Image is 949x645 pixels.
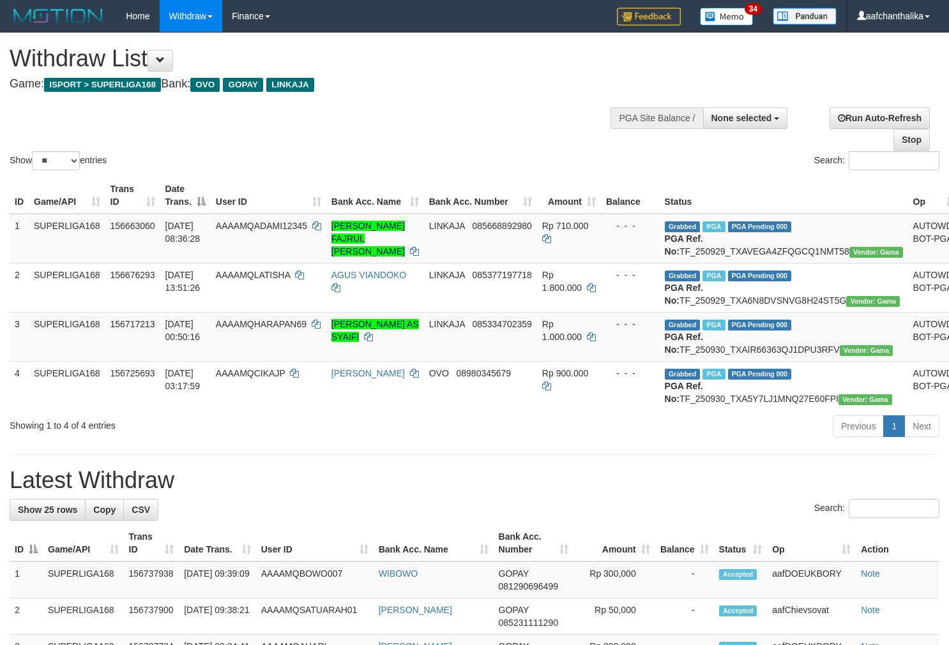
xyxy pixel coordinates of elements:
a: Show 25 rows [10,499,86,521]
th: Amount: activate to sort column ascending [537,177,601,214]
span: Copy 085231111290 to clipboard [499,618,558,628]
th: Date Trans.: activate to sort column ascending [179,525,256,561]
td: TF_250929_TXA6N8DVSNVG8H24ST5G [660,263,908,312]
td: Rp 50,000 [573,598,655,635]
th: Trans ID: activate to sort column ascending [124,525,179,561]
td: 3 [10,312,29,361]
span: Rp 900.000 [542,368,588,378]
th: Bank Acc. Name: activate to sort column ascending [326,177,424,214]
td: SUPERLIGA168 [29,361,105,410]
h4: Game: Bank: [10,78,620,91]
th: Bank Acc. Name: activate to sort column ascending [374,525,494,561]
input: Search: [849,151,939,170]
span: LINKAJA [266,78,314,92]
span: GOPAY [223,78,263,92]
span: [DATE] 03:17:59 [165,368,201,391]
label: Search: [814,151,939,170]
b: PGA Ref. No: [665,283,703,306]
th: Amount: activate to sort column ascending [573,525,655,561]
a: Stop [893,129,930,151]
span: Rp 1.000.000 [542,319,582,342]
td: [DATE] 09:38:21 [179,598,256,635]
span: Vendor URL: https://trx31.1velocity.biz [849,247,903,258]
span: OVO [429,368,449,378]
th: Action [856,525,939,561]
span: CSV [132,505,150,515]
span: 156676293 [110,270,155,280]
span: Marked by aafnonsreyleab [702,320,725,330]
span: Rp 1.800.000 [542,270,582,293]
img: MOTION_logo.png [10,6,107,26]
a: CSV [123,499,158,521]
span: 34 [745,3,762,15]
b: PGA Ref. No: [665,332,703,355]
td: [DATE] 09:39:09 [179,561,256,598]
td: SUPERLIGA168 [29,312,105,361]
span: Vendor URL: https://trx31.1velocity.biz [846,296,900,307]
select: Showentries [32,151,80,170]
td: aafDOEUKBORY [767,561,856,598]
span: Copy [93,505,116,515]
span: AAAAMQLATISHA [216,270,290,280]
span: None selected [711,113,772,123]
div: PGA Site Balance / [611,107,702,129]
span: Copy 085377197718 to clipboard [472,270,531,280]
a: AGUS VIANDOKO [331,270,406,280]
h1: Latest Withdraw [10,468,939,493]
span: 156663060 [110,221,155,231]
td: - [655,561,714,598]
td: TF_250930_TXAIR66363QJ1DPU3RFV [660,312,908,361]
span: Marked by aafnonsreyleab [702,369,725,380]
th: Game/API: activate to sort column ascending [29,177,105,214]
img: Feedback.jpg [617,8,681,26]
span: LINKAJA [429,319,465,329]
td: AAAAMQSATUARAH01 [256,598,374,635]
a: Copy [85,499,124,521]
a: Next [904,415,939,437]
th: User ID: activate to sort column ascending [211,177,326,214]
th: Status: activate to sort column ascending [714,525,768,561]
td: TF_250930_TXA5Y7LJ1MNQ27E60FPI [660,361,908,410]
div: - - - [606,269,655,281]
span: Grabbed [665,320,701,330]
td: - [655,598,714,635]
td: SUPERLIGA168 [29,263,105,312]
input: Search: [849,499,939,518]
th: Game/API: activate to sort column ascending [43,525,124,561]
span: 156725693 [110,368,155,378]
td: 156737900 [124,598,179,635]
span: AAAAMQCIKAJP [216,368,285,378]
h1: Withdraw List [10,46,620,71]
div: - - - [606,219,655,232]
span: ISPORT > SUPERLIGA168 [44,78,161,92]
span: Vendor URL: https://trx31.1velocity.biz [839,394,892,405]
span: AAAAMQADAMI12345 [216,221,307,231]
a: WIBOWO [379,568,418,579]
span: Copy 08980345679 to clipboard [457,368,512,378]
span: Show 25 rows [18,505,77,515]
td: aafChievsovat [767,598,856,635]
td: Rp 300,000 [573,561,655,598]
button: None selected [703,107,788,129]
span: Marked by aafsoycanthlai [702,271,725,281]
span: PGA Pending [728,221,792,232]
span: [DATE] 08:36:28 [165,221,201,244]
td: AAAAMQBOWO007 [256,561,374,598]
th: Bank Acc. Number: activate to sort column ascending [424,177,537,214]
span: Vendor URL: https://trx31.1velocity.biz [840,345,893,356]
th: User ID: activate to sort column ascending [256,525,374,561]
div: Showing 1 to 4 of 4 entries [10,414,386,432]
a: [PERSON_NAME] FAJRUL [PERSON_NAME] [331,221,405,256]
span: PGA Pending [728,369,792,380]
th: Date Trans.: activate to sort column descending [160,177,211,214]
span: PGA Pending [728,271,792,281]
a: [PERSON_NAME] [379,605,452,615]
span: 156717213 [110,319,155,329]
span: LINKAJA [429,270,465,280]
a: [PERSON_NAME] [331,368,405,378]
a: Run Auto-Refresh [830,107,930,129]
div: - - - [606,318,655,330]
b: PGA Ref. No: [665,381,703,404]
td: 2 [10,263,29,312]
td: SUPERLIGA168 [43,561,124,598]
